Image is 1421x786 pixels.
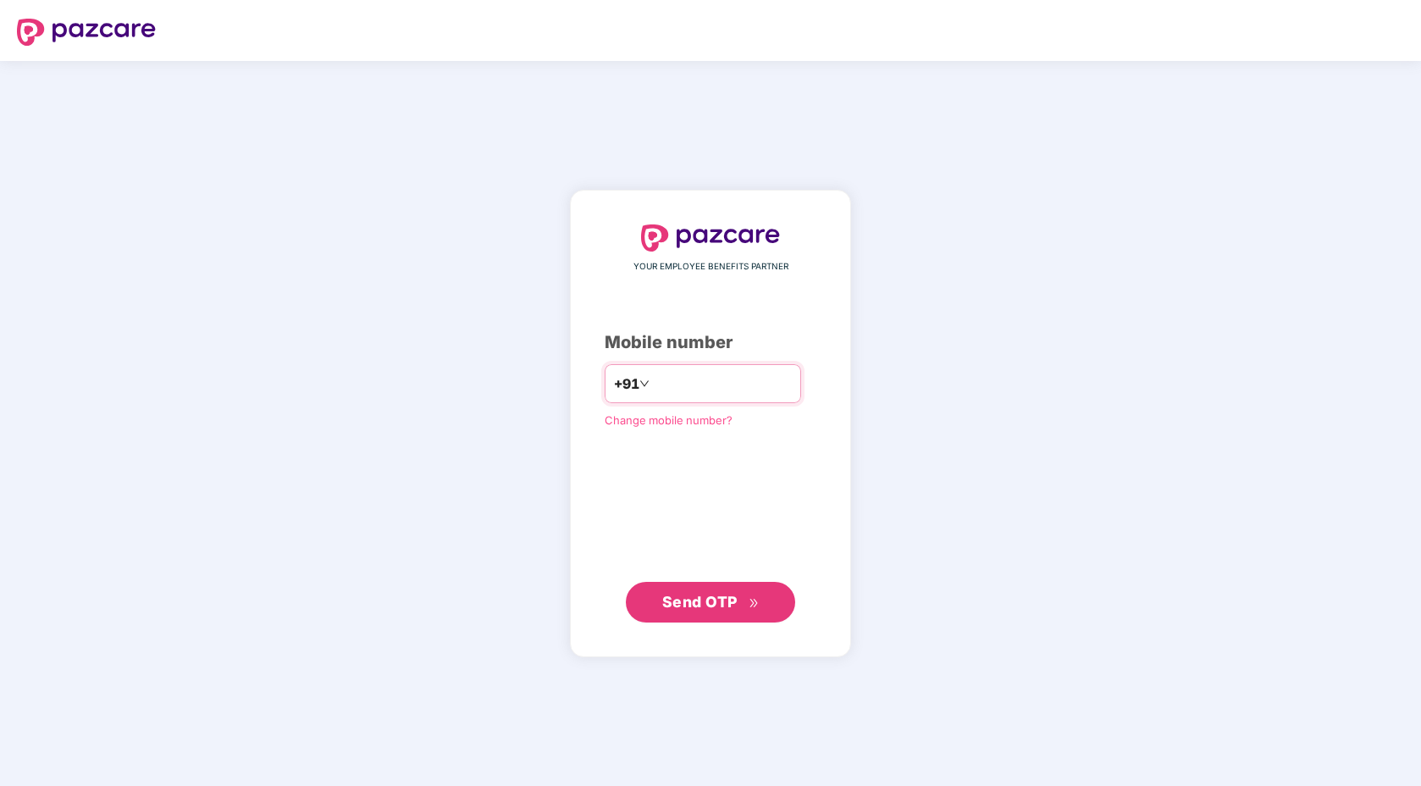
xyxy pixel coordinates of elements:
[749,598,760,609] span: double-right
[639,379,650,389] span: down
[605,329,816,356] div: Mobile number
[662,593,738,611] span: Send OTP
[614,374,639,395] span: +91
[641,224,780,252] img: logo
[633,260,788,274] span: YOUR EMPLOYEE BENEFITS PARTNER
[626,582,795,623] button: Send OTPdouble-right
[17,19,156,46] img: logo
[605,413,733,427] a: Change mobile number?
